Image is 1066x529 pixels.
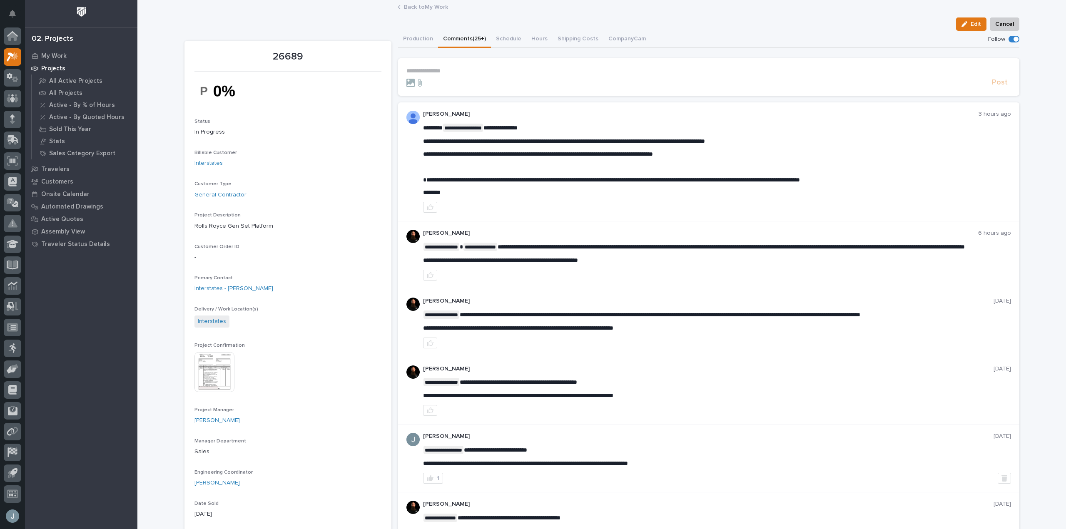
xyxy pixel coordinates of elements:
[423,473,443,484] button: 1
[194,470,253,475] span: Engineering Coordinator
[25,200,137,213] a: Automated Drawings
[423,270,437,281] button: like this post
[423,230,978,237] p: [PERSON_NAME]
[32,147,137,159] a: Sales Category Export
[406,433,420,446] img: ACg8ocIJHU6JEmo4GV-3KL6HuSvSpWhSGqG5DdxF6tKpN6m2=s96-c
[971,20,981,28] span: Edit
[41,52,67,60] p: My Work
[41,203,103,211] p: Automated Drawings
[25,163,137,175] a: Travelers
[406,230,420,243] img: zmKUmRVDQjmBLfnAs97p
[32,111,137,123] a: Active - By Quoted Hours
[41,178,73,186] p: Customers
[41,191,90,198] p: Onsite Calendar
[41,241,110,248] p: Traveler Status Details
[32,123,137,135] a: Sold This Year
[423,433,994,440] p: [PERSON_NAME]
[194,191,247,199] a: General Contractor
[406,298,420,311] img: zmKUmRVDQjmBLfnAs97p
[25,188,137,200] a: Onsite Calendar
[992,78,1008,87] span: Post
[423,501,994,508] p: [PERSON_NAME]
[194,77,257,105] img: lo08LCFM5TEsQFq3veZ7cIPXkVMQkuKrNrKpoAqye_4
[194,479,240,487] a: [PERSON_NAME]
[32,87,137,99] a: All Projects
[194,510,381,519] p: [DATE]
[194,416,240,425] a: [PERSON_NAME]
[526,31,553,48] button: Hours
[988,36,1005,43] p: Follow
[25,213,137,225] a: Active Quotes
[990,17,1019,31] button: Cancel
[194,407,234,412] span: Project Manager
[194,439,246,444] span: Manager Department
[49,114,125,121] p: Active - By Quoted Hours
[74,4,89,20] img: Workspace Logo
[10,10,21,23] div: Notifications
[406,365,420,379] img: zmKUmRVDQjmBLfnAs97p
[423,298,994,305] p: [PERSON_NAME]
[194,181,232,186] span: Customer Type
[438,31,491,48] button: Comments (25+)
[994,433,1011,440] p: [DATE]
[956,17,986,31] button: Edit
[423,111,979,118] p: [PERSON_NAME]
[194,284,273,293] a: Interstates - [PERSON_NAME]
[406,111,420,124] img: AOh14GhUnP333BqRmXh-vZ-TpYZQaFVsuOFmGre8SRZf2A=s96-c
[423,365,994,373] p: [PERSON_NAME]
[437,475,439,481] div: 1
[194,501,219,506] span: Date Sold
[979,111,1011,118] p: 3 hours ago
[41,216,83,223] p: Active Quotes
[194,159,223,168] a: Interstates
[194,222,381,231] p: Rolls Royce Gen Set Platform
[406,501,420,514] img: zmKUmRVDQjmBLfnAs97p
[41,228,85,236] p: Assembly View
[978,230,1011,237] p: 6 hours ago
[994,298,1011,305] p: [DATE]
[4,507,21,525] button: users-avatar
[423,202,437,213] button: like this post
[49,102,115,109] p: Active - By % of Hours
[194,51,381,63] p: 26689
[32,135,137,147] a: Stats
[194,244,239,249] span: Customer Order ID
[995,19,1014,29] span: Cancel
[423,338,437,348] button: like this post
[989,78,1011,87] button: Post
[41,65,65,72] p: Projects
[32,99,137,111] a: Active - By % of Hours
[25,175,137,188] a: Customers
[994,501,1011,508] p: [DATE]
[194,150,237,155] span: Billable Customer
[194,253,381,262] p: -
[25,225,137,238] a: Assembly View
[4,5,21,22] button: Notifications
[194,276,233,281] span: Primary Contact
[25,50,137,62] a: My Work
[998,473,1011,484] button: Delete post
[32,75,137,87] a: All Active Projects
[32,35,73,44] div: 02. Projects
[49,77,102,85] p: All Active Projects
[994,365,1011,373] p: [DATE]
[49,138,65,145] p: Stats
[194,128,381,137] p: In Progress
[553,31,603,48] button: Shipping Costs
[398,31,438,48] button: Production
[49,126,91,133] p: Sold This Year
[194,307,258,312] span: Delivery / Work Location(s)
[194,119,210,124] span: Status
[404,2,448,11] a: Back toMy Work
[491,31,526,48] button: Schedule
[423,405,437,416] button: like this post
[25,62,137,75] a: Projects
[49,89,82,97] p: All Projects
[194,343,245,348] span: Project Confirmation
[194,447,381,456] p: Sales
[49,150,115,157] p: Sales Category Export
[41,166,70,173] p: Travelers
[198,317,226,326] a: Interstates
[603,31,651,48] button: CompanyCam
[25,238,137,250] a: Traveler Status Details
